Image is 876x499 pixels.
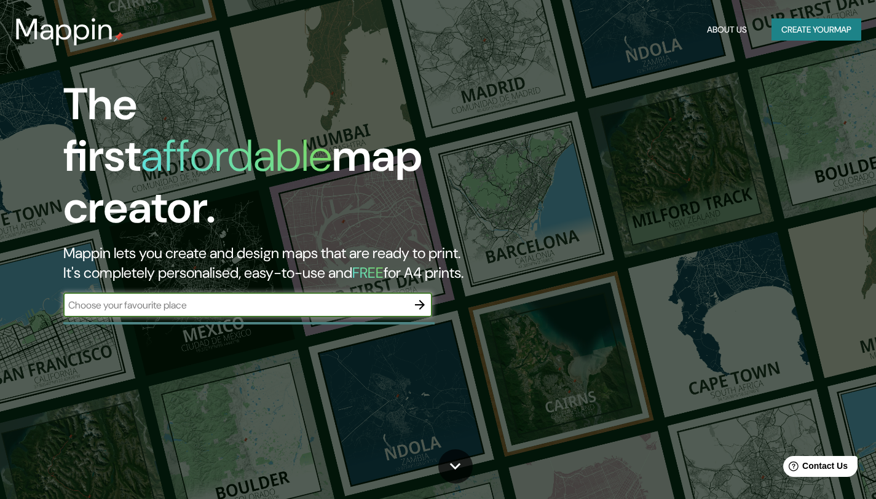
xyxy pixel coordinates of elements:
h5: FREE [352,263,384,282]
iframe: Help widget launcher [767,451,862,485]
img: mappin-pin [114,32,124,42]
h1: affordable [141,127,332,184]
input: Choose your favourite place [63,298,408,312]
button: About Us [702,18,752,41]
h3: Mappin [15,12,114,47]
h1: The first map creator. [63,79,502,243]
h2: Mappin lets you create and design maps that are ready to print. It's completely personalised, eas... [63,243,502,283]
button: Create yourmap [771,18,861,41]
